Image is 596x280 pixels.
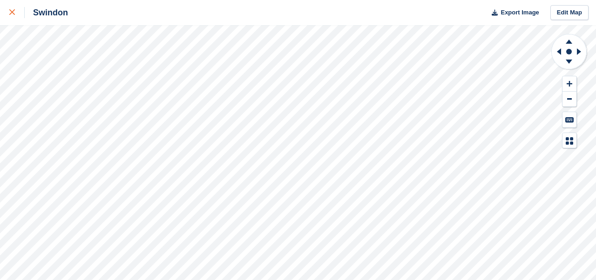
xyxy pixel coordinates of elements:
[562,76,576,92] button: Zoom In
[486,5,539,20] button: Export Image
[25,7,68,18] div: Swindon
[550,5,589,20] a: Edit Map
[562,112,576,127] button: Keyboard Shortcuts
[562,92,576,107] button: Zoom Out
[501,8,539,17] span: Export Image
[562,133,576,148] button: Map Legend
